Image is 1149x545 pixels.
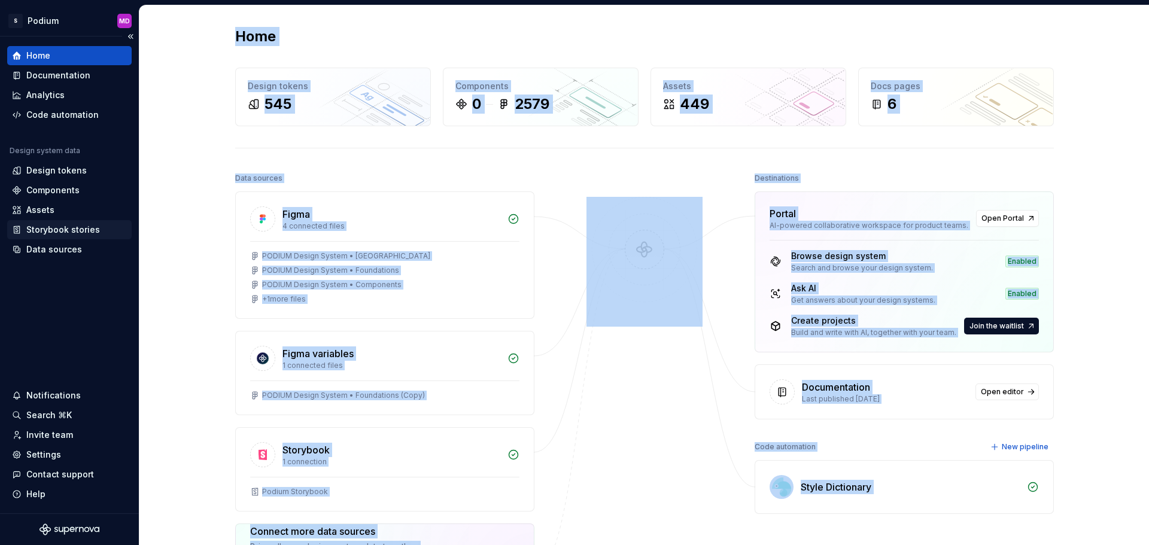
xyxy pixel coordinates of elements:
a: Invite team [7,425,132,444]
div: Search and browse your design system. [791,263,933,273]
div: Style Dictionary [801,480,871,494]
div: Home [26,50,50,62]
div: Documentation [802,380,870,394]
div: Code automation [755,439,816,455]
svg: Supernova Logo [39,523,99,535]
div: Invite team [26,429,73,441]
button: Join the waitlist [964,318,1039,334]
a: Open Portal [976,210,1039,227]
a: Settings [7,445,132,464]
div: Design system data [10,146,80,156]
a: Storybook stories [7,220,132,239]
a: Design tokens545 [235,68,431,126]
a: Figma variables1 connected filesPODIUM Design System • Foundations (Copy) [235,331,534,415]
div: Docs pages [871,80,1041,92]
div: PODIUM Design System • [GEOGRAPHIC_DATA] [262,251,430,261]
a: Analytics [7,86,132,105]
a: Home [7,46,132,65]
a: Documentation [7,66,132,85]
div: 1 connected files [282,361,500,370]
button: Help [7,485,132,504]
div: Data sources [235,170,282,187]
div: Build and write with AI, together with your team. [791,328,956,337]
div: Get answers about your design systems. [791,296,935,305]
div: Storybook stories [26,224,100,236]
div: Notifications [26,389,81,401]
div: Create projects [791,315,956,327]
div: 545 [265,95,291,114]
div: Assets [663,80,834,92]
div: AI-powered collaborative workspace for product teams. [770,221,969,230]
div: 6 [887,95,896,114]
span: Join the waitlist [969,321,1024,331]
div: 1 connection [282,457,500,467]
a: Open editor [975,383,1039,400]
div: Enabled [1005,288,1039,300]
div: Components [26,184,80,196]
div: Destinations [755,170,799,187]
div: Settings [26,449,61,461]
a: Data sources [7,240,132,259]
div: Data sources [26,243,82,255]
div: PODIUM Design System • Foundations (Copy) [262,391,425,400]
div: Browse design system [791,250,933,262]
div: Podium Storybook [262,487,328,497]
div: S [8,14,23,28]
div: Last published [DATE] [802,394,968,404]
div: Figma [282,207,310,221]
a: Assets [7,200,132,220]
div: + 1 more files [262,294,306,304]
div: Connect more data sources [250,524,418,538]
button: Notifications [7,386,132,405]
div: Design tokens [26,165,87,176]
button: New pipeline [987,439,1054,455]
div: Enabled [1005,255,1039,267]
button: SPodiumMD [2,8,136,34]
a: Components02579 [443,68,639,126]
div: Design tokens [248,80,418,92]
div: Portal [770,206,796,221]
span: Open Portal [981,214,1024,223]
a: Code automation [7,105,132,124]
div: 0 [472,95,481,114]
div: Code automation [26,109,99,121]
a: Design tokens [7,161,132,180]
div: 2579 [515,95,549,114]
div: Assets [26,204,54,216]
a: Assets449 [651,68,846,126]
button: Search ⌘K [7,406,132,425]
div: 4 connected files [282,221,500,231]
a: Components [7,181,132,200]
a: Storybook1 connectionPodium Storybook [235,427,534,511]
div: PODIUM Design System • Foundations [262,266,399,275]
div: Search ⌘K [26,409,72,421]
span: Open editor [981,387,1024,397]
a: Figma4 connected filesPODIUM Design System • [GEOGRAPHIC_DATA]PODIUM Design System • FoundationsP... [235,191,534,319]
div: Ask AI [791,282,935,294]
div: PODIUM Design System • Components [262,280,402,290]
div: Help [26,488,45,500]
button: Contact support [7,465,132,484]
div: Components [455,80,626,92]
div: Analytics [26,89,65,101]
div: Documentation [26,69,90,81]
button: Collapse sidebar [122,28,139,45]
div: Figma variables [282,346,354,361]
a: Docs pages6 [858,68,1054,126]
div: Podium [28,15,59,27]
h2: Home [235,27,276,46]
div: MD [119,16,130,26]
div: Storybook [282,443,330,457]
span: New pipeline [1002,442,1048,452]
div: 449 [680,95,709,114]
div: Contact support [26,468,94,480]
